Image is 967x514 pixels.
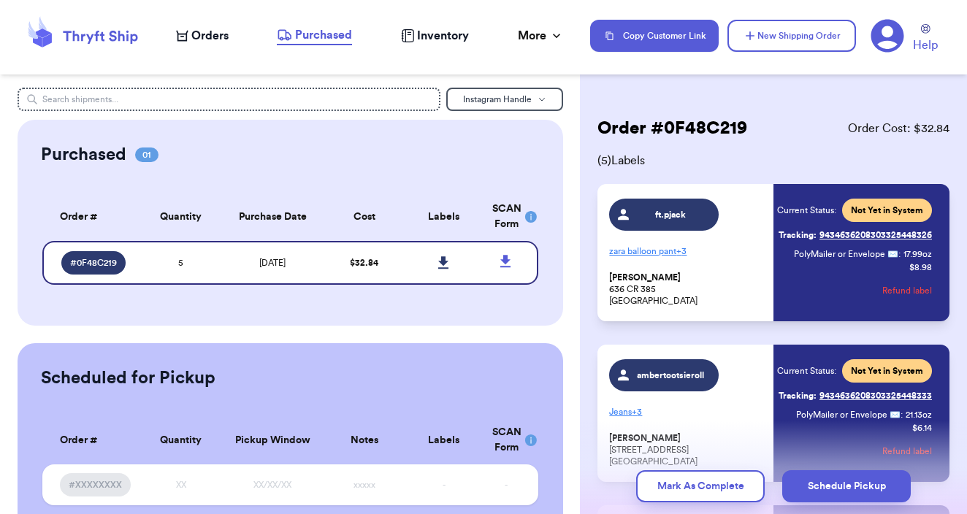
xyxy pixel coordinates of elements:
p: zara balloon pant [609,239,765,263]
th: Purchase Date [221,193,325,241]
span: Tracking: [779,390,817,402]
span: 21.13 oz [906,409,932,421]
div: More [518,27,564,45]
button: Copy Customer Link [590,20,719,52]
a: Tracking:9434636208303325448333 [779,384,932,407]
p: [STREET_ADDRESS] [GEOGRAPHIC_DATA] [609,432,765,467]
th: Labels [404,193,483,241]
p: 636 CR 385 [GEOGRAPHIC_DATA] [609,272,765,307]
span: Order Cost: $ 32.84 [848,120,949,137]
span: : [901,409,903,421]
th: Quantity [142,193,221,241]
h2: Purchased [41,143,126,166]
a: Purchased [277,26,352,45]
input: Search shipments... [18,88,440,111]
span: [DATE] [259,258,286,267]
th: Order # [42,416,142,464]
th: Notes [325,416,405,464]
span: Current Status: [777,365,836,377]
th: Order # [42,193,142,241]
span: - [505,480,508,489]
p: Jeans [609,400,765,423]
span: 01 [135,147,158,162]
span: XX [176,480,186,489]
th: Labels [404,416,483,464]
a: Orders [176,27,229,45]
span: Instagram Handle [463,95,532,104]
span: ( 5 ) Labels [597,152,949,169]
th: Cost [325,193,405,241]
span: + 3 [676,247,687,256]
span: Not Yet in System [851,365,923,377]
div: SCAN Form [492,202,521,232]
th: Quantity [142,416,221,464]
span: # 0F48C219 [70,257,117,269]
span: + 3 [632,407,642,416]
a: Tracking:9434636208303325448326 [779,223,932,247]
a: Inventory [401,27,469,45]
h2: Order # 0F48C219 [597,117,747,140]
a: Help [913,24,938,54]
span: Orders [191,27,229,45]
button: Mark As Complete [636,470,765,502]
span: Inventory [417,27,469,45]
span: - [443,480,446,489]
span: $ 32.84 [350,258,378,267]
span: xxxxx [353,480,375,489]
span: Purchased [295,26,352,44]
h2: Scheduled for Pickup [41,367,215,390]
button: Refund label [882,275,932,307]
p: $ 6.14 [912,422,932,434]
span: 5 [178,258,183,267]
span: Not Yet in System [851,204,923,216]
span: XX/XX/XX [253,480,291,489]
span: ft.pjack [636,209,706,220]
p: $ 8.98 [909,261,932,273]
span: Current Status: [777,204,836,216]
span: PolyMailer or Envelope ✉️ [796,410,901,419]
button: Schedule Pickup [782,470,911,502]
th: Pickup Window [221,416,325,464]
span: PolyMailer or Envelope ✉️ [794,250,898,258]
span: : [898,248,901,260]
span: 17.99 oz [903,248,932,260]
span: ambertootsieroll [636,369,706,381]
span: [PERSON_NAME] [609,272,681,283]
span: [PERSON_NAME] [609,433,681,444]
span: #XXXXXXXX [69,479,122,491]
button: Refund label [882,435,932,467]
button: New Shipping Order [727,20,856,52]
div: SCAN Form [492,425,521,456]
button: Instagram Handle [446,88,563,111]
span: Tracking: [779,229,817,241]
span: Help [913,37,938,54]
